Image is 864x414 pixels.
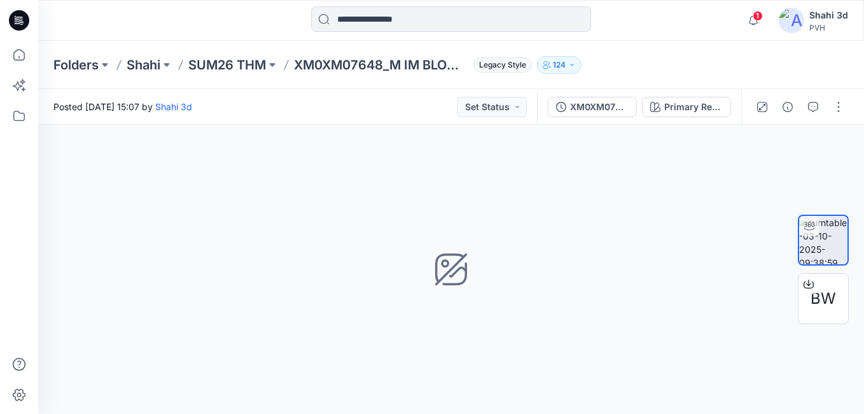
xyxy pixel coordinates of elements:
button: 124 [537,56,582,74]
div: PVH [809,23,848,32]
div: Shahi 3d [809,8,848,23]
div: XM0XM07648_M IM BLOCKING REG POLO_PROTO_V01 [570,100,629,114]
button: Legacy Style [468,56,532,74]
span: BW [811,287,836,310]
div: Primary Red - XLG [664,100,723,114]
span: Legacy Style [473,57,532,73]
p: XM0XM07648_M IM BLOCKING REG POLO [294,56,468,74]
button: Details [777,97,798,117]
button: XM0XM07648_M IM BLOCKING REG POLO_PROTO_V01 [548,97,637,117]
span: Posted [DATE] 15:07 by [53,100,192,113]
a: Shahi [127,56,160,74]
a: Shahi 3d [155,101,192,112]
img: avatar [779,8,804,33]
a: Folders [53,56,99,74]
img: turntable-03-10-2025-09:38:59 [799,216,847,264]
p: 124 [553,58,566,72]
span: 1 [753,11,763,21]
button: Primary Red - XLG [642,97,731,117]
a: SUM26 THM [188,56,266,74]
